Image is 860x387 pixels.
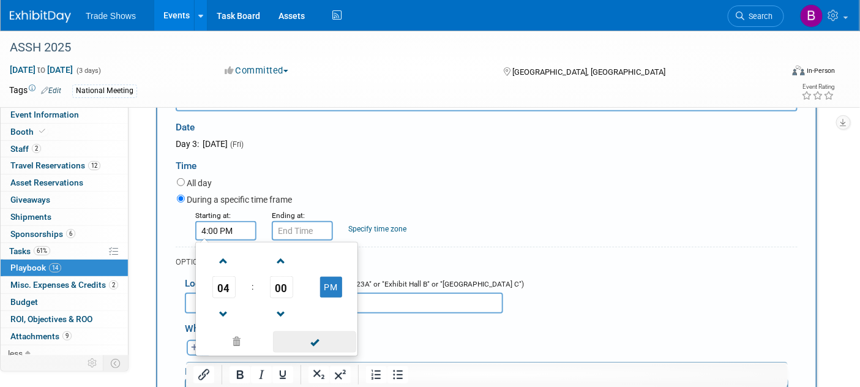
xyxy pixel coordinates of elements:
button: Insert/edit link [193,366,214,383]
span: Trade Shows [86,11,136,21]
span: less [8,348,23,358]
img: Becca Rensi [800,4,823,28]
span: Booth [10,127,48,137]
span: 2 [32,144,41,153]
span: 61% [34,246,50,255]
img: Format-Inperson.png [793,66,805,75]
div: Event Rating [802,84,835,90]
a: Booth [1,124,128,140]
input: Start Time [195,221,256,241]
span: Attachments [10,331,72,341]
div: Who's involved? [185,317,798,337]
span: Pick Minute [270,276,293,298]
button: Bullet list [387,366,408,383]
a: Budget [1,294,128,310]
a: Shipments [1,209,128,225]
div: ASSH 2025 [6,37,765,59]
span: 9 [62,331,72,340]
a: Increment Minute [270,245,293,276]
a: Specify time zone [348,225,406,233]
button: Committed [220,64,293,77]
span: Misc. Expenses & Credits [10,280,118,290]
button: Italic [251,366,272,383]
a: Attachments9 [1,328,128,345]
div: In-Person [807,66,836,75]
a: Clear selection [198,334,274,351]
span: ROI, Objectives & ROO [10,314,92,324]
a: Sponsorships6 [1,226,128,242]
span: Giveaways [10,195,50,205]
td: Tags [9,84,61,98]
a: Edit [41,86,61,95]
small: Ending at: [272,211,305,220]
span: Pick Hour [212,276,236,298]
a: Done [272,334,357,351]
div: Date [176,111,424,138]
td: Personalize Event Tab Strip [82,355,103,371]
span: Asset Reservations [10,178,83,187]
a: Search [728,6,784,27]
span: to [36,65,47,75]
span: (3 days) [75,67,101,75]
a: Tasks61% [1,243,128,260]
span: (e.g. "Exhibit Booth" or "Meeting Room 123A" or "Exhibit Hall B" or "[GEOGRAPHIC_DATA] C") [223,280,524,288]
button: Underline [272,366,293,383]
small: Starting at: [195,211,231,220]
i: Booth reservation complete [39,128,45,135]
span: Budget [10,297,38,307]
a: Decrement Minute [270,298,293,329]
label: All day [187,177,212,189]
span: Sponsorships [10,229,75,239]
td: : [249,276,256,298]
label: During a specific time frame [187,193,292,206]
button: Superscript [330,366,351,383]
body: Rich Text Area. Press ALT-0 for help. [7,5,595,17]
span: [GEOGRAPHIC_DATA], [GEOGRAPHIC_DATA] [512,67,665,77]
a: Playbook14 [1,260,128,276]
div: National Meeting [72,85,137,97]
td: Toggle Event Tabs [103,355,129,371]
a: Increment Hour [212,245,236,276]
a: Decrement Hour [212,298,236,329]
a: less [1,345,128,362]
span: Playbook [10,263,61,272]
span: Travel Reservations [10,160,100,170]
input: End Time [272,221,333,241]
button: Subscript [308,366,329,383]
span: Shipments [10,212,51,222]
span: Day 3: [176,139,199,149]
span: 2 [109,280,118,290]
button: Numbered list [366,366,387,383]
span: Search [744,12,772,21]
a: ROI, Objectives & ROO [1,311,128,328]
div: Event Format [713,64,836,82]
button: Bold [230,366,250,383]
a: Asset Reservations [1,175,128,191]
span: [DATE] [DATE] [9,64,73,75]
a: Event Information [1,107,128,123]
span: 14 [49,263,61,272]
button: PM [320,277,342,298]
span: (Fri) [230,140,244,149]
div: OPTIONAL DETAILS: [176,257,798,268]
span: Tasks [9,246,50,256]
a: Staff2 [1,141,128,157]
span: Event Information [10,110,79,119]
div: Details/Notes [185,356,788,378]
span: [DATE] [201,139,228,149]
a: Giveaways [1,192,128,208]
span: Staff [10,144,41,154]
a: Travel Reservations12 [1,157,128,174]
img: ExhibitDay [10,10,71,23]
span: 12 [88,161,100,170]
span: 6 [66,229,75,238]
a: Misc. Expenses & Credits2 [1,277,128,293]
span: Location [185,278,222,289]
div: Time [176,150,798,176]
